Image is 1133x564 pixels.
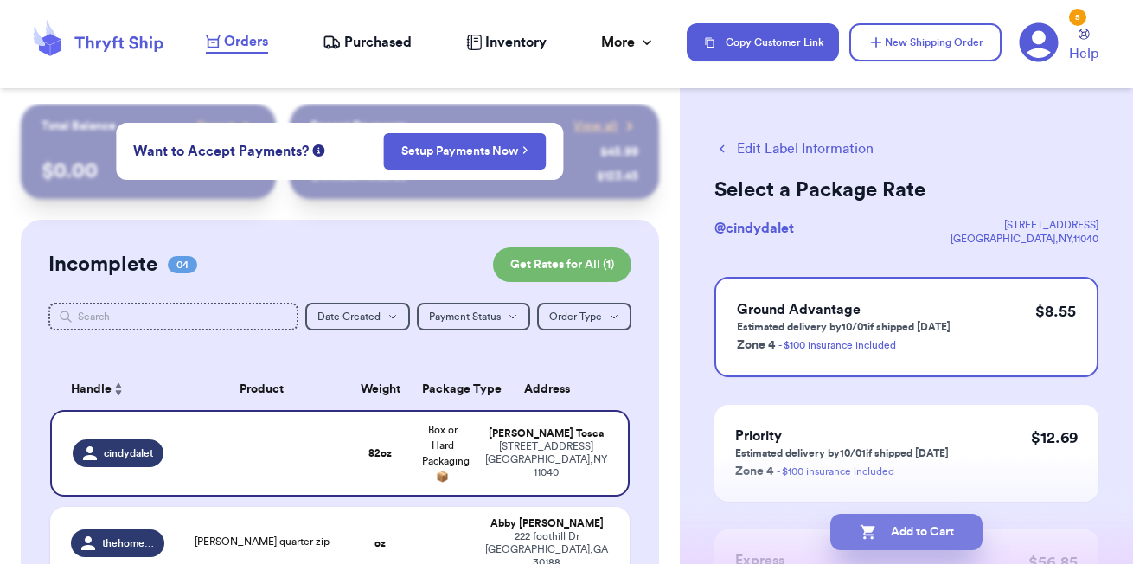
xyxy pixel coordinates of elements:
button: Date Created [305,303,410,330]
input: Search [48,303,299,330]
a: View all [573,118,638,135]
div: More [601,32,656,53]
span: Ground Advantage [737,303,861,317]
h2: Select a Package Rate [714,176,1098,204]
div: [STREET_ADDRESS] [951,218,1098,232]
p: Total Balance [42,118,116,135]
button: Order Type [537,303,631,330]
span: Payment Status [429,311,501,322]
th: Address [474,369,630,410]
div: [PERSON_NAME] Tosca [484,427,607,440]
div: $ 123.45 [597,168,638,185]
span: Handle [71,381,112,399]
strong: 82 oz [368,448,392,458]
a: Help [1069,29,1098,64]
th: Product [175,369,349,410]
span: View all [573,118,618,135]
span: thehomebodybookshelf [102,536,154,550]
p: Recent Payments [310,118,406,135]
button: Get Rates for All (1) [493,247,631,282]
span: Orders [224,31,268,52]
button: New Shipping Order [849,23,1002,61]
button: Add to Cart [830,514,983,550]
div: Abby [PERSON_NAME] [484,517,609,530]
a: - $100 insurance included [777,466,894,477]
a: Payout [197,118,255,135]
div: [GEOGRAPHIC_DATA] , NY , 11040 [951,232,1098,246]
th: Package Type [412,369,474,410]
p: Estimated delivery by 10/01 if shipped [DATE] [737,320,951,334]
a: Orders [206,31,268,54]
span: Date Created [317,311,381,322]
span: Payout [197,118,234,135]
div: $ 45.99 [600,144,638,161]
span: [PERSON_NAME] quarter zip [195,536,330,547]
p: Estimated delivery by 10/01 if shipped [DATE] [735,446,949,460]
strong: oz [374,538,386,548]
th: Weight [349,369,412,410]
p: $ 12.69 [1031,426,1078,450]
button: Copy Customer Link [687,23,839,61]
h2: Incomplete [48,251,157,279]
a: 5 [1019,22,1059,62]
span: Zone 4 [737,339,775,351]
p: $ 8.55 [1035,299,1076,324]
a: Inventory [466,32,547,53]
a: Setup Payments Now [401,143,528,160]
p: $ 0.00 [42,157,256,185]
span: Zone 4 [735,465,773,477]
a: Purchased [323,32,412,53]
span: Want to Accept Payments? [133,141,309,162]
span: cindydalet [104,446,153,460]
a: - $100 insurance included [778,340,896,350]
span: Box or Hard Packaging 📦 [422,425,470,482]
button: Payment Status [417,303,530,330]
span: @ cindydalet [714,221,794,235]
span: Priority [735,429,782,443]
span: Order Type [549,311,602,322]
span: Purchased [344,32,412,53]
span: Inventory [485,32,547,53]
div: 5 [1069,9,1086,26]
button: Sort ascending [112,379,125,400]
button: Setup Payments Now [383,133,547,170]
div: [STREET_ADDRESS] [GEOGRAPHIC_DATA] , NY 11040 [484,440,607,479]
button: Edit Label Information [714,138,874,159]
span: 04 [168,256,197,273]
span: Help [1069,43,1098,64]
